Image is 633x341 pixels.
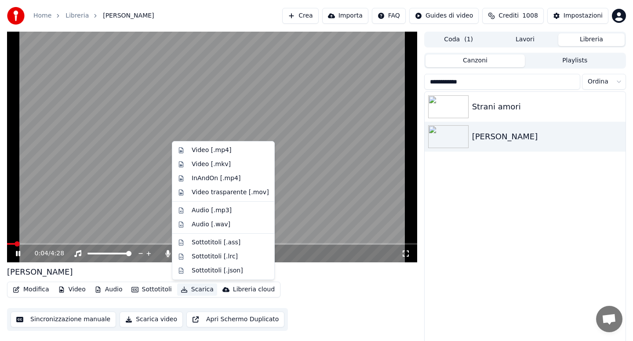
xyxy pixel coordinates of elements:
[192,220,230,229] div: Audio [.wav]
[192,266,243,275] div: Sottotitoli [.json]
[492,33,558,46] button: Lavori
[322,8,368,24] button: Importa
[192,238,240,247] div: Sottotitoli [.ass]
[472,101,622,113] div: Strani amori
[192,146,231,155] div: Video [.mp4]
[177,283,217,296] button: Scarica
[186,312,284,327] button: Apri Schermo Duplicato
[11,312,116,327] button: Sincronizzazione manuale
[65,11,89,20] a: Libreria
[7,7,25,25] img: youka
[464,35,473,44] span: ( 1 )
[472,131,622,143] div: [PERSON_NAME]
[564,11,603,20] div: Impostazioni
[192,160,231,169] div: Video [.mkv]
[588,77,608,86] span: Ordina
[596,306,622,332] div: Aprire la chat
[128,283,175,296] button: Sottotitoli
[372,8,406,24] button: FAQ
[35,249,48,258] span: 0:04
[192,252,238,261] div: Sottotitoli [.lrc]
[35,249,56,258] div: /
[51,249,64,258] span: 4:28
[55,283,89,296] button: Video
[409,8,479,24] button: Guides di video
[120,312,183,327] button: Scarica video
[426,54,525,67] button: Canzoni
[426,33,492,46] button: Coda
[525,54,625,67] button: Playlists
[192,188,269,197] div: Video trasparente [.mov]
[192,174,241,183] div: InAndOn [.mp4]
[482,8,544,24] button: Crediti1008
[498,11,519,20] span: Crediti
[282,8,318,24] button: Crea
[192,206,232,215] div: Audio [.mp3]
[233,285,275,294] div: Libreria cloud
[33,11,154,20] nav: breadcrumb
[547,8,608,24] button: Impostazioni
[522,11,538,20] span: 1008
[91,283,126,296] button: Audio
[7,266,73,278] div: [PERSON_NAME]
[558,33,625,46] button: Libreria
[103,11,154,20] span: [PERSON_NAME]
[9,283,53,296] button: Modifica
[33,11,51,20] a: Home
